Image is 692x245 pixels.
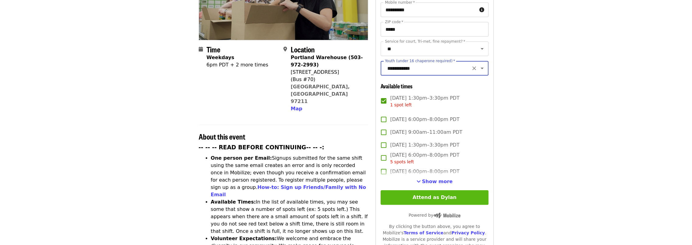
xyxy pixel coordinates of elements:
span: Map [291,106,302,112]
button: Open [478,44,486,53]
input: Mobile number [381,2,477,17]
span: [DATE] 1:30pm–3:30pm PDT [390,94,459,108]
strong: Available Times: [211,199,256,205]
i: map-marker-alt icon [283,46,287,52]
i: calendar icon [199,46,203,52]
div: [STREET_ADDRESS] [291,69,363,76]
span: [DATE] 6:00pm–8:00pm PDT [390,151,459,165]
span: [DATE] 6:00pm–8:00pm PDT [390,116,459,123]
button: Clear [470,64,478,73]
span: Available times [381,82,412,90]
span: [DATE] 1:30pm–3:30pm PDT [390,141,459,149]
a: Privacy Policy [451,230,485,235]
input: ZIP code [381,22,488,37]
span: 5 spots left [390,159,414,164]
i: circle-info icon [479,7,484,13]
label: Mobile number [385,1,415,4]
label: ZIP code [385,20,403,24]
span: Powered by [409,213,460,218]
label: Service for court, Tri-met, fine repayment? [385,40,465,43]
span: Show more [422,179,453,184]
span: 1 spot left [390,102,412,107]
span: Location [291,44,315,55]
button: Attend as Dylan [381,190,488,205]
button: Map [291,105,302,112]
strong: Volunteer Expectations: [211,236,277,241]
button: See more timeslots [417,178,453,185]
span: About this event [199,131,245,142]
button: Open [478,64,486,73]
div: 6pm PDT + 2 more times [207,61,268,69]
strong: Weekdays [207,55,234,60]
span: [DATE] 6:00pm–8:00pm PDT [390,168,459,175]
div: (Bus #70) [291,76,363,83]
li: In the list of available times, you may see some that show a number of spots left (ex: 5 spots le... [211,198,368,235]
strong: Portland Warehouse (503-972-2993) [291,55,363,68]
strong: One person per Email: [211,155,272,161]
img: Powered by Mobilize [433,213,460,218]
span: Time [207,44,220,55]
span: [DATE] 9:00am–11:00am PDT [390,129,462,136]
a: [GEOGRAPHIC_DATA], [GEOGRAPHIC_DATA] 97211 [291,84,350,104]
a: How-to: Sign up Friends/Family with No Email [211,184,366,197]
li: Signups submitted for the same shift using the same email creates an error and is only recorded o... [211,154,368,198]
label: Youth (under 16 chaperone required) [385,59,455,63]
a: Terms of Service [403,230,443,235]
strong: -- -- -- READ BEFORE CONTINUING-- -- -: [199,144,324,151]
